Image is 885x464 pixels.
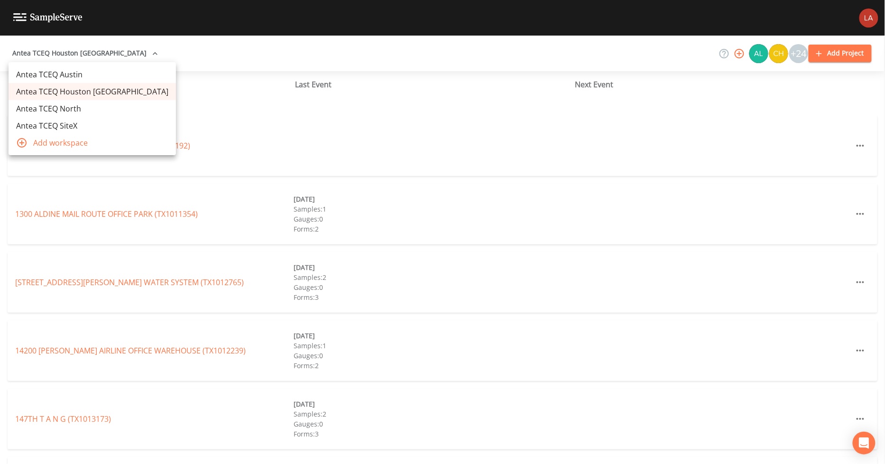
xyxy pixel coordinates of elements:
[33,137,168,148] span: Add workspace
[9,66,176,83] a: Antea TCEQ Austin
[9,83,176,100] a: Antea TCEQ Houston [GEOGRAPHIC_DATA]
[9,117,176,134] a: Antea TCEQ SiteX
[853,432,876,455] div: Open Intercom Messenger
[9,100,176,117] a: Antea TCEQ North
